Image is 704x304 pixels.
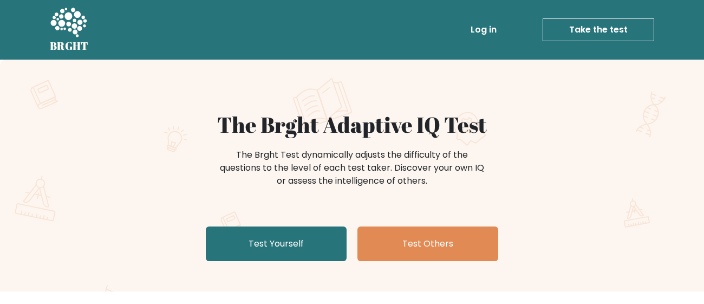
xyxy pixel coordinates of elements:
[206,227,347,261] a: Test Yourself
[543,18,654,41] a: Take the test
[50,4,89,55] a: BRGHT
[466,19,501,41] a: Log in
[88,112,616,138] h1: The Brght Adaptive IQ Test
[50,40,89,53] h5: BRGHT
[217,148,487,187] div: The Brght Test dynamically adjusts the difficulty of the questions to the level of each test take...
[357,227,498,261] a: Test Others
